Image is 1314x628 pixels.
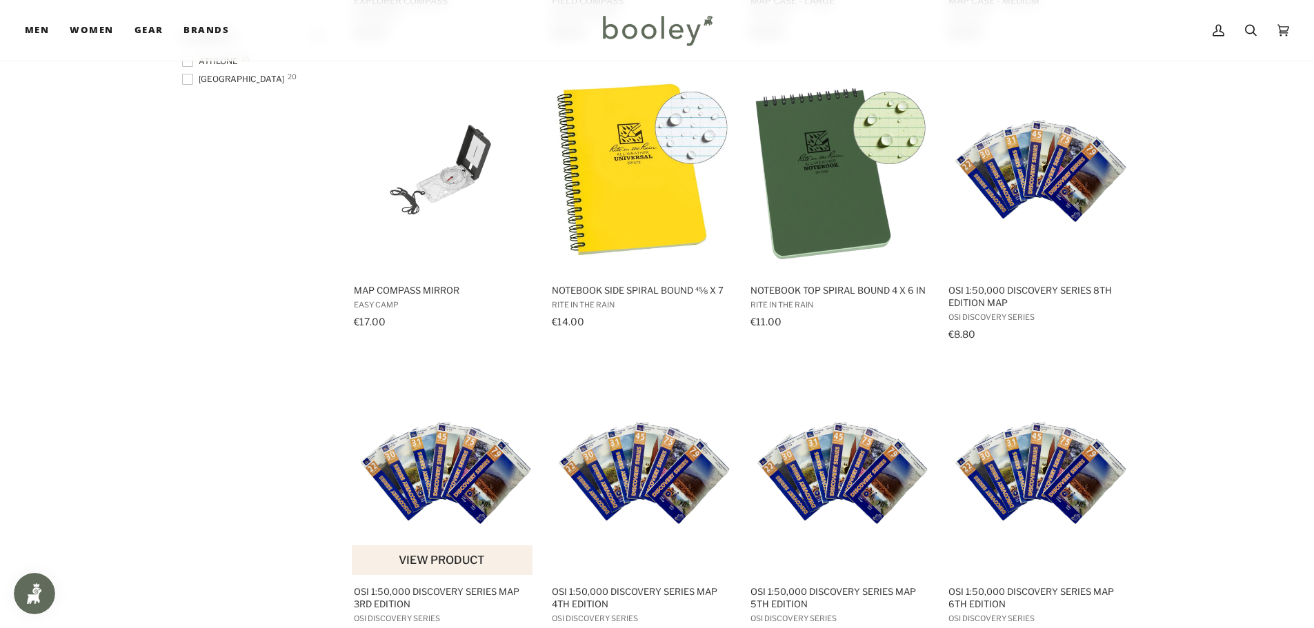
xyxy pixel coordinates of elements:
img: OSI 1:50,000 Discovery series Map - Booley Galway [352,381,535,563]
a: Notebook Top Spiral Bound 4 x 6 in [748,67,931,345]
button: View product [352,545,533,575]
img: Notebook Side Spiral Bound 45⁄8 x 7 [550,79,733,261]
span: Rite in the Rain [750,300,929,310]
span: Easy Camp [354,300,532,310]
span: OSI 1:50,000 Discovery Series Map 5th Edition [750,585,929,610]
iframe: Button to open loyalty program pop-up [14,573,55,614]
img: OSI 1:50,000 Discovery series Map - Booley Galway [748,381,931,563]
span: OSI 1:50,000 Discovery Series Map 3rd Edition [354,585,532,610]
img: Easy Camp Map Compass Mirror - Booley Galway [352,79,535,261]
img: Booley [597,10,717,50]
span: Rite in the Rain [552,300,730,310]
span: OSI 1:50,000 Discovery Series Map 6th Edition [948,585,1127,610]
img: OSI 1:50,000 Discovery series Map - Booley Galway [550,381,733,563]
span: OSI Discovery Series [354,614,532,623]
span: Women [70,23,113,37]
span: OSI Discovery Series [948,614,1127,623]
span: Gear [135,23,163,37]
span: Brands [183,23,229,37]
img: Notebook Top Spiral Bound 4 x 6 in [748,79,931,261]
span: OSI Discovery Series [552,614,730,623]
span: [GEOGRAPHIC_DATA] [182,73,288,85]
span: €17.00 [354,316,386,327]
span: €11.00 [750,316,782,327]
span: Map Compass Mirror [354,284,532,296]
span: OSI 1:50,000 Discovery Series 8th Edition Map [948,284,1127,309]
span: Men [25,23,49,37]
span: 20 [288,73,297,80]
a: OSI 1:50,000 Discovery Series 8th Edition Map [946,67,1129,345]
span: Notebook Side Spiral Bound 45⁄8 x 7 [552,284,730,296]
a: Map Compass Mirror [352,67,535,345]
span: 15 [241,55,250,62]
span: €8.80 [948,328,975,340]
span: OSI Discovery Series [750,614,929,623]
span: Notebook Top Spiral Bound 4 x 6 in [750,284,929,296]
span: OSI 1:50,000 Discovery Series Map 4th Edition [552,585,730,610]
span: OSI Discovery Series [948,312,1127,322]
a: Notebook Side Spiral Bound 45⁄8 x 7 [550,67,733,345]
span: €14.00 [552,316,584,327]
